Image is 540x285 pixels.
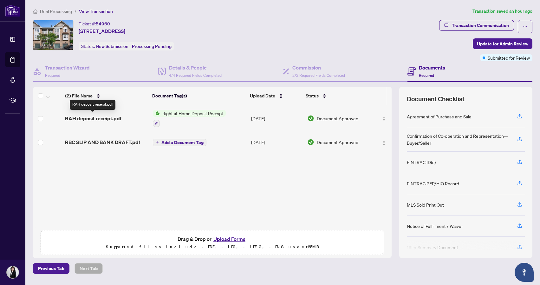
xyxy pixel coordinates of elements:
button: Previous Tab [33,263,69,274]
span: Document Checklist [407,95,465,103]
span: Submitted for Review [488,54,530,61]
span: Add a Document Tag [161,140,204,145]
div: RAH deposit receipt.pdf [70,100,115,110]
span: Update for Admin Review [477,39,528,49]
span: (2) File Name [65,92,93,99]
p: Supported files include .PDF, .JPG, .JPEG, .PNG under 25 MB [45,243,380,251]
img: logo [5,5,20,17]
button: Open asap [515,263,534,282]
th: Upload Date [247,87,303,105]
span: Drag & Drop or [178,235,247,243]
div: Notice of Fulfillment / Waiver [407,222,463,229]
span: 2/2 Required Fields Completed [292,73,345,78]
button: Add a Document Tag [153,139,206,146]
li: / [75,8,76,15]
span: New Submission - Processing Pending [96,43,172,49]
span: Upload Date [250,92,275,99]
div: FINTRAC PEP/HIO Record [407,180,459,187]
span: Previous Tab [38,263,64,274]
span: Required [419,73,434,78]
button: Add a Document Tag [153,138,206,146]
h4: Details & People [169,64,222,71]
th: Document Tag(s) [150,87,247,105]
img: Document Status [307,115,314,122]
span: Drag & Drop orUpload FormsSupported files include .PDF, .JPG, .JPEG, .PNG under25MB [41,231,384,255]
h4: Documents [419,64,445,71]
span: RAH deposit receipt.pdf [65,115,121,122]
h4: Commission [292,64,345,71]
th: (2) File Name [62,87,150,105]
span: RBC SLIP AND BANK DRAFT.pdf [65,138,140,146]
div: Ticket #: [79,20,110,27]
div: FINTRAC ID(s) [407,159,436,166]
td: [DATE] [249,105,304,132]
img: Document Status [307,139,314,146]
div: MLS Sold Print Out [407,201,444,208]
span: ellipsis [523,24,527,29]
button: Logo [379,137,389,147]
img: Logo [381,140,387,145]
img: Status Icon [153,110,160,117]
button: Update for Admin Review [473,38,532,49]
td: [DATE] [249,132,304,152]
span: Right at Home Deposit Receipt [160,110,226,117]
span: Deal Processing [40,9,72,14]
span: Document Approved [317,115,358,122]
span: home [33,9,37,14]
span: Status [306,92,319,99]
h4: Transaction Wizard [45,64,90,71]
button: Status IconRight at Home Deposit Receipt [153,110,226,127]
span: Document Approved [317,139,358,146]
div: Status: [79,42,174,50]
span: 54960 [96,21,110,27]
img: IMG-X12359978_1.jpg [33,20,73,50]
button: Transaction Communication [439,20,514,31]
th: Status [303,87,371,105]
button: Upload Forms [211,235,247,243]
img: Profile Icon [7,266,19,278]
div: Transaction Communication [452,20,509,30]
button: Logo [379,113,389,123]
span: View Transaction [79,9,113,14]
span: plus [156,141,159,144]
div: Agreement of Purchase and Sale [407,113,472,120]
div: Confirmation of Co-operation and Representation—Buyer/Seller [407,132,510,146]
span: 4/4 Required Fields Completed [169,73,222,78]
span: Required [45,73,60,78]
span: [STREET_ADDRESS] [79,27,125,35]
img: Logo [381,117,387,122]
button: Next Tab [75,263,103,274]
article: Transaction saved an hour ago [472,8,532,15]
